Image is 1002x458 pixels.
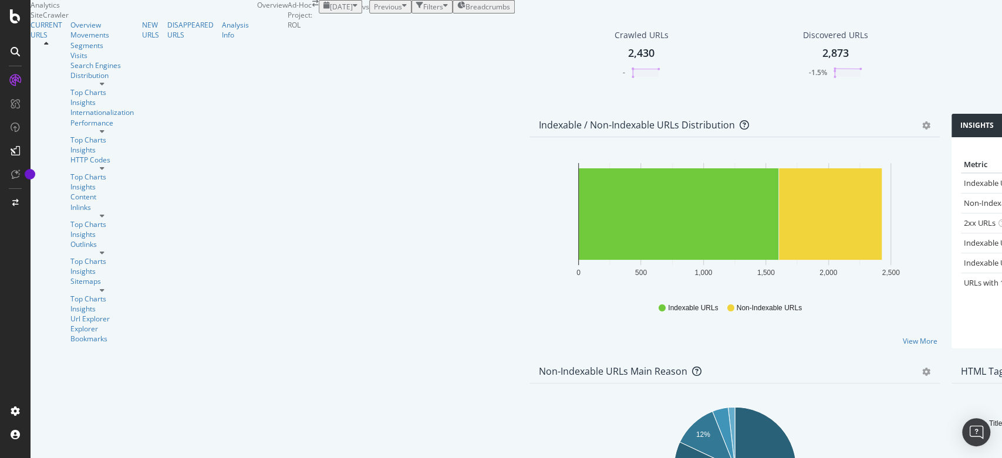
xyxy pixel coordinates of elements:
a: Top Charts [70,135,134,145]
a: Distribution [70,70,134,80]
a: Insights [70,229,134,239]
a: Visits [70,50,87,60]
div: Tooltip anchor [25,169,35,179]
a: CURRENT URLS [31,20,62,40]
svg: A chart. [539,156,930,292]
a: Url Explorer [70,314,134,324]
div: Indexable / Non-Indexable URLs Distribution [539,119,735,131]
div: - [623,67,625,77]
a: Top Charts [70,256,134,266]
a: Search Engines [70,60,121,70]
div: gear [922,121,930,130]
a: Top Charts [70,172,134,182]
a: Movements [70,30,134,40]
div: gear [922,368,930,376]
a: Insights [70,266,134,276]
span: 2025 Aug. 22nd [330,2,353,12]
a: Top Charts [70,294,134,304]
div: Filters [423,2,443,12]
a: Segments [70,40,103,50]
div: 2,430 [628,46,654,61]
a: Content [70,192,134,202]
a: Analysis Info [222,20,249,40]
a: Internationalization [70,107,134,117]
div: Open Intercom Messenger [962,418,990,446]
a: Insights [70,182,134,192]
span: Breadcrumbs [465,2,510,12]
a: Inlinks [70,202,134,212]
text: 1,000 [694,269,712,277]
a: HTTP Codes [70,155,134,165]
span: vs [362,2,369,12]
a: Insights [70,304,134,314]
div: 2,873 [822,46,849,61]
text: 500 [635,269,647,277]
text: 0 [576,269,581,277]
a: Insights [70,97,134,107]
text: 2,000 [819,269,837,277]
h4: Insights [960,120,994,131]
div: -1.5% [809,67,827,77]
span: Non-Indexable URLs [736,303,801,313]
text: 12% [696,430,710,438]
span: Previous [374,2,402,12]
a: NEW URLS [142,20,159,40]
div: SiteCrawler [31,10,257,20]
div: Discovered URLs [803,29,868,41]
a: Sitemaps [70,276,134,286]
text: 1,500 [757,269,775,277]
a: Top Charts [70,219,134,229]
span: Indexable URLs [668,303,718,313]
div: Non-Indexable URLs Main Reason [539,365,687,377]
a: 2xx URLs [964,218,996,228]
a: Overview [70,20,134,30]
a: Outlinks [70,239,134,249]
text: 2,500 [882,269,899,277]
a: View More [903,336,937,346]
a: DISAPPEARED URLS [167,20,214,40]
div: Crawled URLs [615,29,669,41]
a: Performance [70,118,134,128]
a: Insights [70,145,134,155]
a: Explorer Bookmarks [70,324,134,344]
a: Top Charts [70,87,134,97]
